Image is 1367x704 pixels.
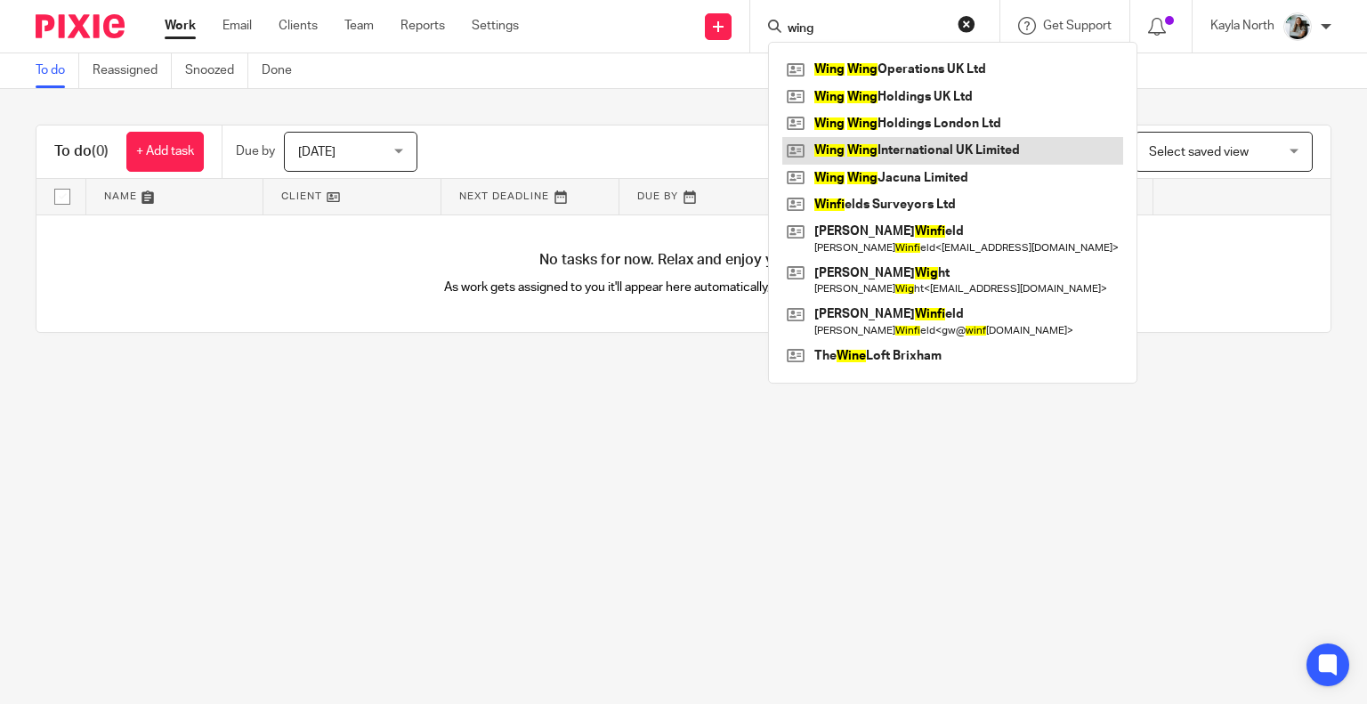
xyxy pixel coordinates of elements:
h1: To do [54,142,109,161]
button: Clear [958,15,975,33]
img: Profile%20Photo.png [1283,12,1312,41]
a: Snoozed [185,53,248,88]
p: Kayla North [1210,17,1274,35]
span: [DATE] [298,146,336,158]
span: Select saved view [1149,146,1249,158]
p: As work gets assigned to you it'll appear here automatically, helping you stay organised. [360,279,1007,296]
span: Get Support [1043,20,1112,32]
a: Reassigned [93,53,172,88]
a: Work [165,17,196,35]
a: Settings [472,17,519,35]
span: (0) [92,144,109,158]
h4: No tasks for now. Relax and enjoy your day! [36,251,1331,270]
a: Team [344,17,374,35]
a: Clients [279,17,318,35]
a: + Add task [126,132,204,172]
a: Done [262,53,305,88]
a: Email [222,17,252,35]
input: Search [786,21,946,37]
img: Pixie [36,14,125,38]
a: Reports [400,17,445,35]
p: Due by [236,142,275,160]
a: To do [36,53,79,88]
